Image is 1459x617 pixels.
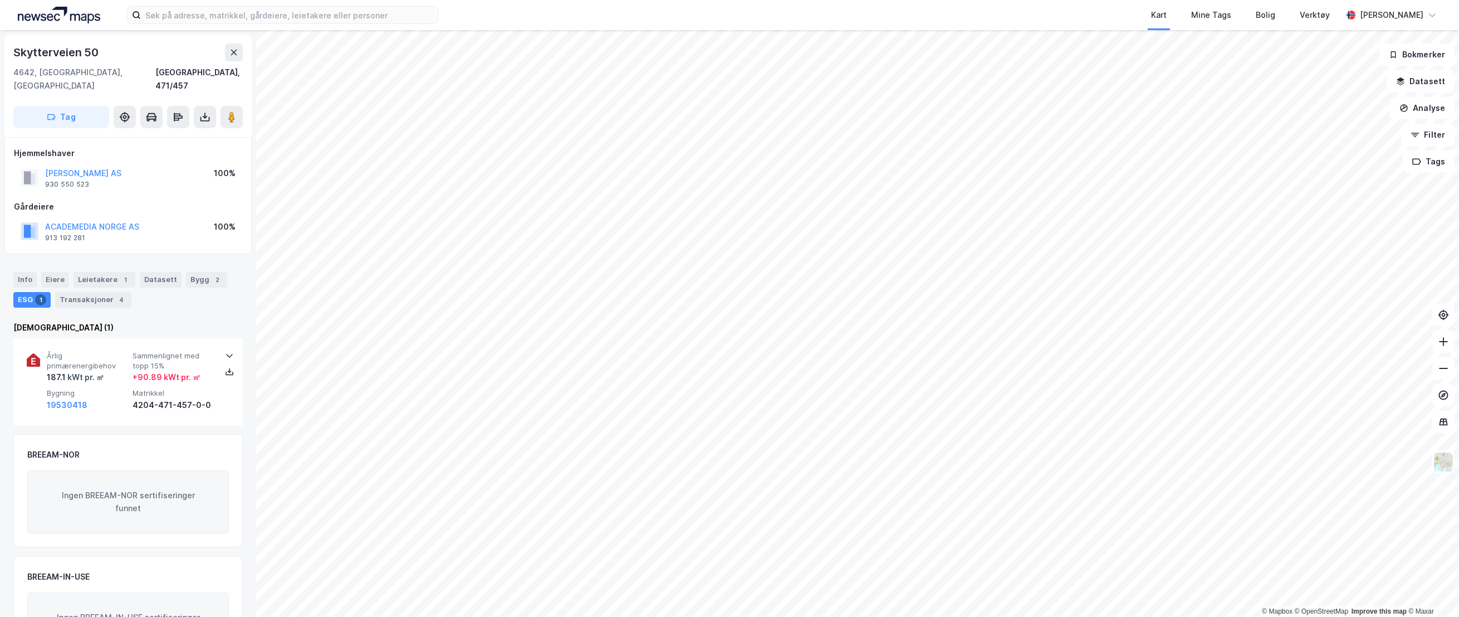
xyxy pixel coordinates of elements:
img: logo.a4113a55bc3d86da70a041830d287a7e.svg [18,7,100,23]
div: ESG [13,292,51,308]
div: 913 192 281 [45,234,85,242]
button: Datasett [1387,70,1455,93]
button: Analyse [1390,97,1455,119]
div: 100% [214,220,236,234]
div: Eiere [41,272,69,288]
div: Hjemmelshaver [14,147,242,160]
div: kWt pr. ㎡ [66,371,104,384]
button: Tags [1403,150,1455,173]
div: [DEMOGRAPHIC_DATA] (1) [13,321,243,334]
div: Leietakere [74,272,135,288]
button: Filter [1401,124,1455,146]
img: Z [1433,451,1454,473]
div: Bygg [186,272,227,288]
div: Datasett [140,272,182,288]
div: Skytterveien 50 [13,43,101,61]
div: BREEAM-IN-USE [27,570,90,584]
span: Sammenlignet med topp 15% [133,351,214,371]
div: Gårdeiere [14,200,242,213]
div: 100% [214,167,236,180]
div: 4642, [GEOGRAPHIC_DATA], [GEOGRAPHIC_DATA] [13,66,155,93]
div: [GEOGRAPHIC_DATA], 471/457 [155,66,243,93]
button: Bokmerker [1379,43,1455,66]
div: Ingen BREEAM-NOR sertifiseringer funnet [27,470,229,534]
a: Improve this map [1352,608,1407,615]
button: Tag [13,106,109,128]
div: 1 [35,294,46,305]
div: 1 [120,274,131,285]
a: Mapbox [1262,608,1292,615]
span: Matrikkel [133,388,214,398]
div: Mine Tags [1191,8,1231,22]
div: Kart [1151,8,1167,22]
span: Årlig primærenergibehov [47,351,128,371]
div: 4204-471-457-0-0 [133,399,214,412]
div: 2 [212,274,223,285]
div: + 90.89 kWt pr. ㎡ [133,371,200,384]
div: BREEAM-NOR [27,448,80,461]
a: OpenStreetMap [1295,608,1349,615]
div: Verktøy [1300,8,1330,22]
button: 19530418 [47,399,87,412]
div: 4 [116,294,127,305]
div: Transaksjoner [55,292,131,308]
div: 187.1 [47,371,104,384]
div: [PERSON_NAME] [1360,8,1423,22]
span: Bygning [47,388,128,398]
div: Info [13,272,37,288]
iframe: Chat Widget [1403,563,1459,617]
div: 930 550 523 [45,180,89,189]
input: Søk på adresse, matrikkel, gårdeiere, leietakere eller personer [141,7,438,23]
div: Kontrollprogram for chat [1403,563,1459,617]
div: Bolig [1256,8,1275,22]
